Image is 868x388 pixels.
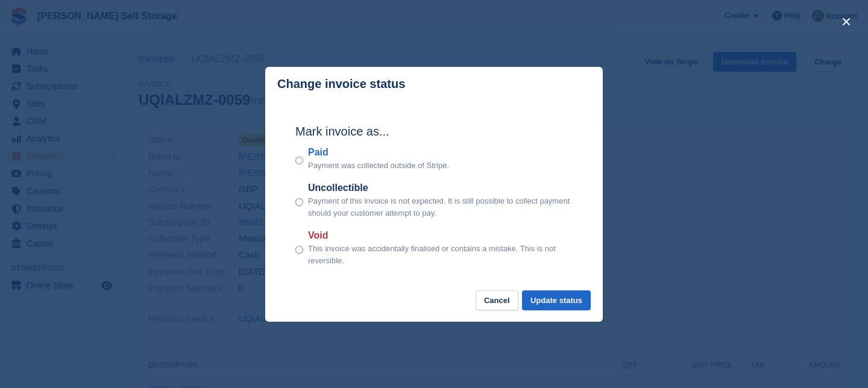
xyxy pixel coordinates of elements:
[837,12,856,31] button: close
[308,160,449,172] p: Payment was collected outside of Stripe.
[308,181,573,195] label: Uncollectible
[308,145,449,160] label: Paid
[476,290,518,310] button: Cancel
[308,243,573,266] p: This invoice was accidentally finalised or contains a mistake. This is not reversible.
[522,290,591,310] button: Update status
[308,228,573,243] label: Void
[295,122,573,140] h2: Mark invoice as...
[277,77,405,91] p: Change invoice status
[308,195,573,219] p: Payment of this invoice is not expected. It is still possible to collect payment should your cust...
